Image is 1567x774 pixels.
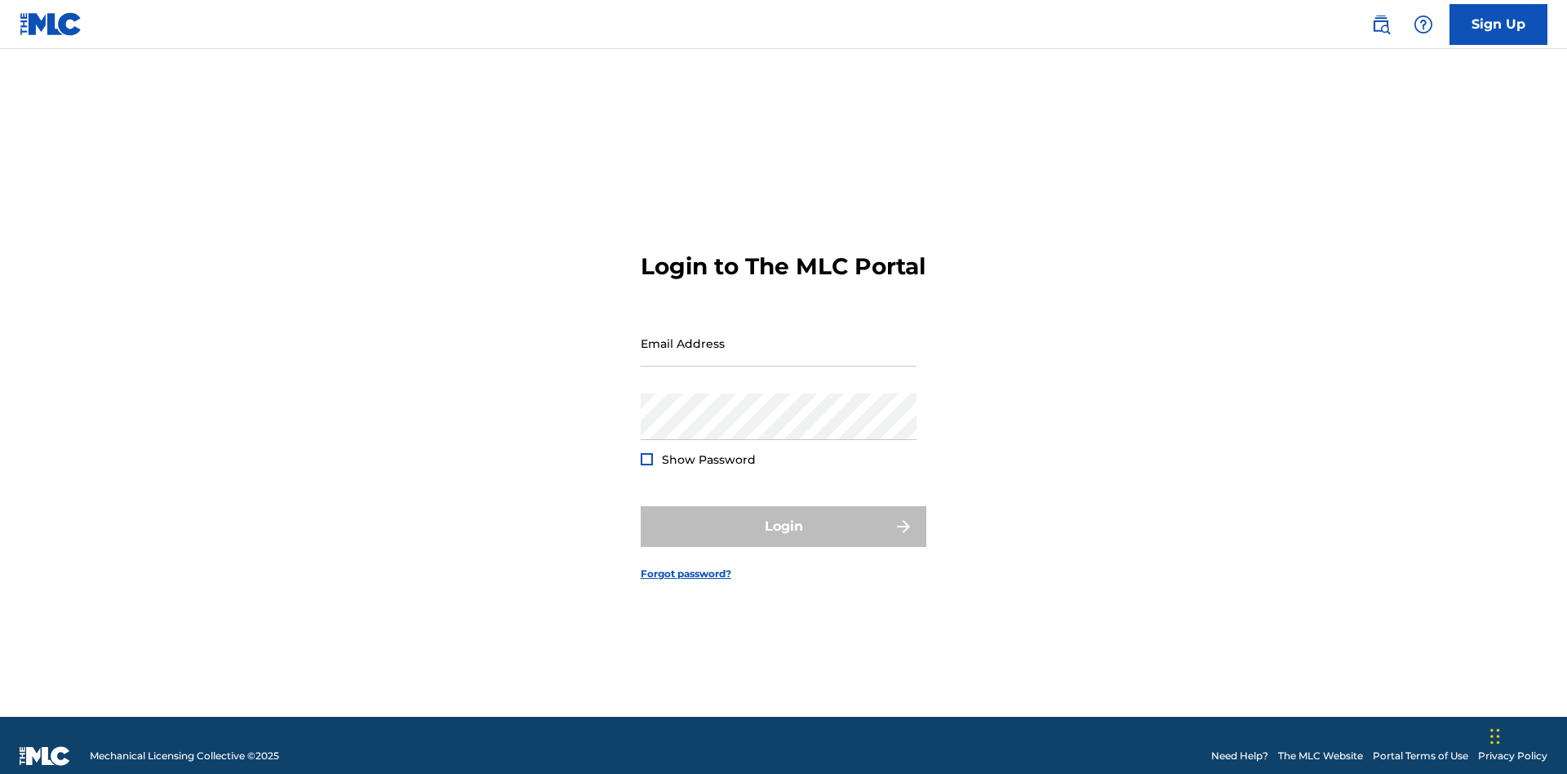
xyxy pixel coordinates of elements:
[641,252,926,281] h3: Login to The MLC Portal
[1485,696,1567,774] iframe: Chat Widget
[1490,712,1500,761] div: Drag
[1373,749,1468,763] a: Portal Terms of Use
[1278,749,1363,763] a: The MLC Website
[1371,15,1391,34] img: search
[1211,749,1268,763] a: Need Help?
[1365,8,1397,41] a: Public Search
[20,12,82,36] img: MLC Logo
[1478,749,1547,763] a: Privacy Policy
[1449,4,1547,45] a: Sign Up
[1407,8,1440,41] div: Help
[20,746,70,766] img: logo
[641,567,731,581] a: Forgot password?
[662,452,756,467] span: Show Password
[90,749,279,763] span: Mechanical Licensing Collective © 2025
[1414,15,1433,34] img: help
